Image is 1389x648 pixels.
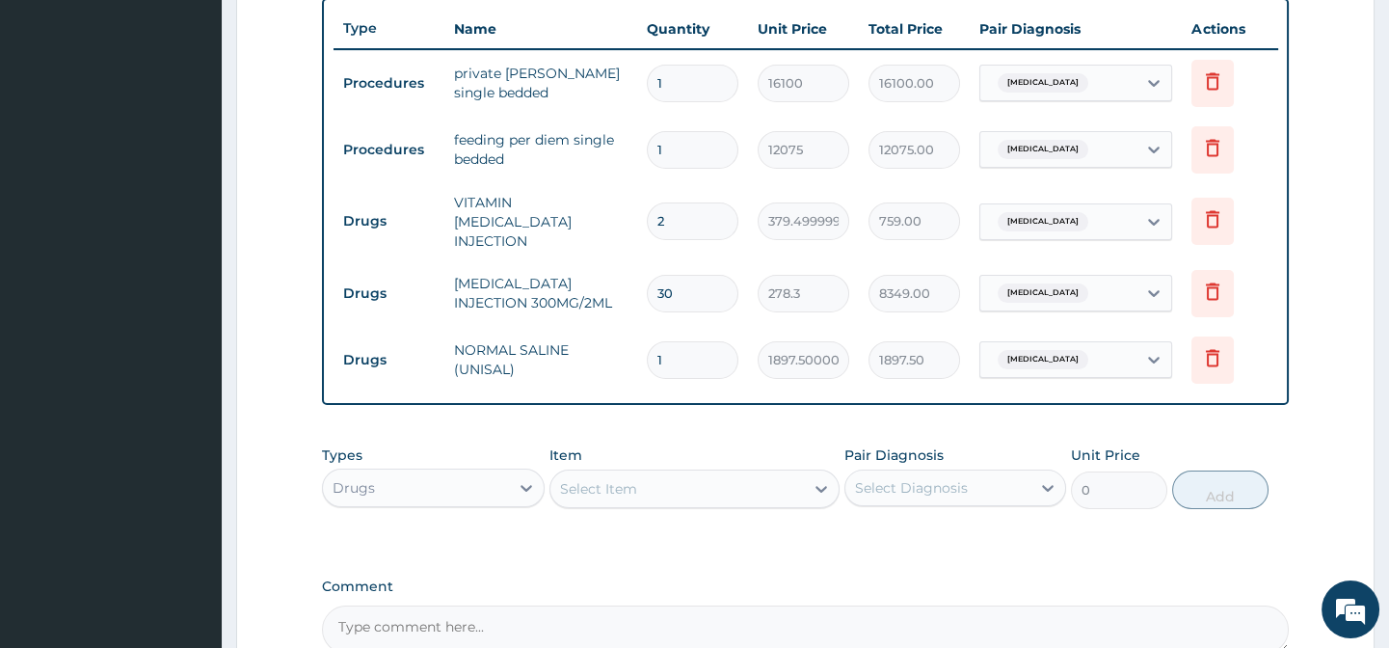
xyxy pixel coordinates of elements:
td: Procedures [334,132,444,168]
div: Chat with us now [100,108,324,133]
th: Total Price [859,10,970,48]
label: Types [322,447,362,464]
span: We're online! [112,199,266,393]
label: Unit Price [1071,445,1140,465]
span: [MEDICAL_DATA] [998,283,1088,303]
span: [MEDICAL_DATA] [998,140,1088,159]
td: Drugs [334,342,444,378]
span: [MEDICAL_DATA] [998,73,1088,93]
span: [MEDICAL_DATA] [998,350,1088,369]
div: Minimize live chat window [316,10,362,56]
td: NORMAL SALINE (UNISAL) [444,331,637,389]
label: Pair Diagnosis [844,445,944,465]
td: [MEDICAL_DATA] INJECTION 300MG/2ML [444,264,637,322]
textarea: Type your message and hit 'Enter' [10,438,367,505]
td: private [PERSON_NAME] single bedded [444,54,637,112]
div: Drugs [333,478,375,498]
td: Drugs [334,203,444,239]
span: [MEDICAL_DATA] [998,212,1088,231]
th: Type [334,11,444,46]
td: VITAMIN [MEDICAL_DATA] INJECTION [444,183,637,260]
th: Name [444,10,637,48]
td: Drugs [334,276,444,311]
label: Item [549,445,582,465]
button: Add [1172,471,1269,509]
td: Procedures [334,66,444,101]
th: Actions [1182,10,1278,48]
div: Select Item [560,479,637,499]
th: Pair Diagnosis [970,10,1182,48]
th: Unit Price [748,10,859,48]
img: d_794563401_company_1708531726252_794563401 [36,96,78,145]
label: Comment [322,579,1288,595]
th: Quantity [637,10,748,48]
td: feeding per diem single bedded [444,121,637,178]
div: Select Diagnosis [855,478,968,498]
